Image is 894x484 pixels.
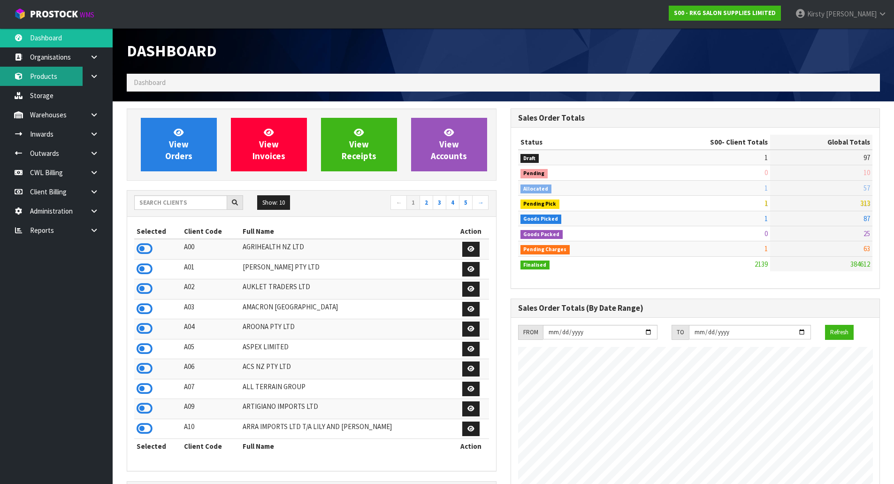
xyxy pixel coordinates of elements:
[406,195,420,210] a: 1
[240,419,453,439] td: ARRA IMPORTS LTD T/A LILY AND [PERSON_NAME]
[520,245,570,254] span: Pending Charges
[182,279,241,300] td: A02
[240,239,453,259] td: AGRIHEALTH NZ LTD
[14,8,26,20] img: cube-alt.png
[390,195,407,210] a: ←
[30,8,78,20] span: ProStock
[825,325,854,340] button: Refresh
[518,114,873,123] h3: Sales Order Totals
[453,224,489,239] th: Action
[240,359,453,379] td: ACS NZ PTY LTD
[240,224,453,239] th: Full Name
[453,439,489,454] th: Action
[240,399,453,419] td: ARTIGIANO IMPORTS LTD
[182,319,241,339] td: A04
[342,127,376,162] span: View Receipts
[319,195,489,212] nav: Page navigation
[764,229,768,238] span: 0
[80,10,94,19] small: WMS
[446,195,459,210] a: 4
[764,184,768,192] span: 1
[764,244,768,253] span: 1
[182,224,241,239] th: Client Code
[863,184,870,192] span: 57
[459,195,473,210] a: 5
[710,138,722,146] span: S00
[764,199,768,207] span: 1
[520,200,560,209] span: Pending Pick
[635,135,770,150] th: - Client Totals
[134,195,227,210] input: Search clients
[520,215,562,224] span: Goods Picked
[240,439,453,454] th: Full Name
[182,359,241,379] td: A06
[240,379,453,399] td: ALL TERRAIN GROUP
[252,127,285,162] span: View Invoices
[472,195,489,210] a: →
[863,214,870,223] span: 87
[764,153,768,162] span: 1
[321,118,397,171] a: ViewReceipts
[257,195,290,210] button: Show: 10
[770,135,872,150] th: Global Totals
[863,153,870,162] span: 97
[520,230,563,239] span: Goods Packed
[518,135,635,150] th: Status
[674,9,776,17] strong: S00 - RKG SALON SUPPLIES LIMITED
[231,118,307,171] a: ViewInvoices
[520,261,550,270] span: Finalised
[134,439,182,454] th: Selected
[755,260,768,269] span: 2139
[411,118,487,171] a: ViewAccounts
[433,195,446,210] a: 3
[182,239,241,259] td: A00
[127,41,217,61] span: Dashboard
[182,299,241,319] td: A03
[240,339,453,359] td: ASPEX LIMITED
[669,6,781,21] a: S00 - RKG SALON SUPPLIES LIMITED
[182,379,241,399] td: A07
[520,154,539,163] span: Draft
[134,78,166,87] span: Dashboard
[764,214,768,223] span: 1
[863,229,870,238] span: 25
[850,260,870,269] span: 384612
[860,199,870,207] span: 313
[518,325,543,340] div: FROM
[182,399,241,419] td: A09
[518,304,873,313] h3: Sales Order Totals (By Date Range)
[764,168,768,177] span: 0
[165,127,192,162] span: View Orders
[863,244,870,253] span: 63
[863,168,870,177] span: 10
[134,224,182,239] th: Selected
[182,259,241,279] td: A01
[520,184,552,194] span: Allocated
[240,319,453,339] td: AROONA PTY LTD
[240,279,453,300] td: AUKLET TRADERS LTD
[420,195,433,210] a: 2
[520,169,548,178] span: Pending
[431,127,467,162] span: View Accounts
[672,325,689,340] div: TO
[826,9,877,18] span: [PERSON_NAME]
[182,439,241,454] th: Client Code
[240,259,453,279] td: [PERSON_NAME] PTY LTD
[807,9,825,18] span: Kirsty
[182,419,241,439] td: A10
[182,339,241,359] td: A05
[240,299,453,319] td: AMACRON [GEOGRAPHIC_DATA]
[141,118,217,171] a: ViewOrders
